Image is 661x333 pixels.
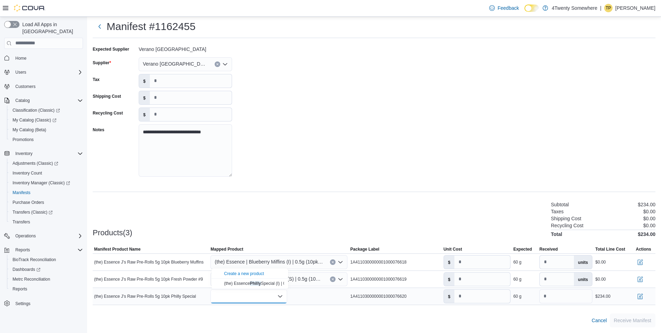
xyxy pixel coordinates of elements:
[1,81,86,91] button: Customers
[513,276,521,282] div: 60 g
[513,246,532,252] span: Expected
[444,246,462,252] span: Unit Cost
[1,298,86,308] button: Settings
[10,275,83,283] span: Metrc Reconciliation
[574,256,592,269] label: units
[551,223,583,228] h6: Recycling Cost
[643,216,655,221] p: $0.00
[600,4,601,12] p: |
[513,259,521,265] div: 60 g
[330,276,336,282] button: Clear input
[7,168,86,178] button: Inventory Count
[94,259,203,265] span: (the) Essence J's Raw Pre-Rolls 5g 10pk Blueberry Muffins
[10,285,30,293] a: Reports
[139,91,150,104] label: $
[1,231,86,241] button: Operations
[10,116,83,124] span: My Catalog (Classic)
[10,198,47,207] a: Purchase Orders
[7,198,86,207] button: Purchase Orders
[1,67,86,77] button: Users
[595,246,625,252] span: Total Line Cost
[643,223,655,228] p: $0.00
[10,159,83,168] span: Adjustments (Classic)
[10,285,83,293] span: Reports
[94,276,203,282] span: (the) Essence J's Raw Pre-Rolls 5g 10pk Fresh Powder #9
[13,267,40,272] span: Dashboards
[10,256,83,264] span: BioTrack Reconciliation
[212,268,288,289] div: Choose from the following options
[13,276,50,282] span: Metrc Reconciliation
[13,219,30,225] span: Transfers
[107,20,195,34] h1: Manifest #1162455
[524,5,539,12] input: Dark Mode
[1,149,86,158] button: Inventory
[10,265,43,274] a: Dashboards
[139,108,150,121] label: $
[13,127,46,133] span: My Catalog (Beta)
[444,256,455,269] label: $
[215,258,323,266] span: (the) Essence | Blueberry Miffins (I) | 0.5g (10pk) 5.0g Pre-rolls
[224,271,264,276] div: Create a new product
[574,273,592,286] label: units
[13,170,42,176] span: Inventory Count
[486,1,522,15] a: Feedback
[13,246,83,254] span: Reports
[13,96,32,105] button: Catalog
[10,106,83,114] span: Classification (Classic)
[13,180,70,186] span: Inventory Manager (Classic)
[498,5,519,12] span: Feedback
[7,115,86,125] a: My Catalog (Classic)
[10,208,83,216] span: Transfers (Classic)
[93,110,123,116] label: Recycling Cost
[1,96,86,105] button: Catalog
[15,301,30,306] span: Settings
[7,178,86,188] a: Inventory Manager (Classic)
[7,188,86,198] button: Manifests
[10,126,49,134] a: My Catalog (Beta)
[13,190,30,195] span: Manifests
[7,265,86,274] a: Dashboards
[93,77,100,82] label: Tax
[143,60,208,68] span: Verano [GEOGRAPHIC_DATA]
[7,274,86,284] button: Metrc Reconciliation
[513,294,521,299] div: 60 g
[10,159,61,168] a: Adjustments (Classic)
[13,232,39,240] button: Operations
[10,106,63,114] a: Classification (Classic)
[94,294,196,299] span: (the) Essence J's Raw Pre-Rolls 5g 10pk Philly Special
[13,232,83,240] span: Operations
[7,135,86,145] button: Promotions
[551,209,564,214] h6: Taxes
[13,68,29,76] button: Users
[20,21,83,35] span: Load All Apps in [GEOGRAPHIC_DATA]
[10,275,53,283] a: Metrc Reconciliation
[10,179,73,187] a: Inventory Manager (Classic)
[13,286,27,292] span: Reports
[444,290,455,303] label: $
[15,69,26,75] span: Users
[13,299,33,308] a: Settings
[589,313,610,327] button: Cancel
[7,284,86,294] button: Reports
[250,281,261,286] mark: Philly
[15,84,36,89] span: Customers
[13,96,83,105] span: Catalog
[638,202,655,207] p: $234.00
[4,50,83,327] nav: Complex example
[595,294,610,299] div: $234.00
[10,126,83,134] span: My Catalog (Beta)
[93,20,107,34] button: Next
[614,317,651,324] span: Receive Manifest
[350,276,407,282] span: 1A4110300000001000076619
[93,94,121,99] label: Shipping Cost
[215,61,220,67] button: Clear input
[10,218,33,226] a: Transfers
[551,231,562,237] h4: Total
[1,53,86,63] button: Home
[10,188,33,197] a: Manifests
[7,105,86,115] a: Classification (Classic)
[10,179,83,187] span: Inventory Manager (Classic)
[212,268,288,279] button: Create a new product
[93,60,111,66] label: Supplier
[13,117,56,123] span: My Catalog (Classic)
